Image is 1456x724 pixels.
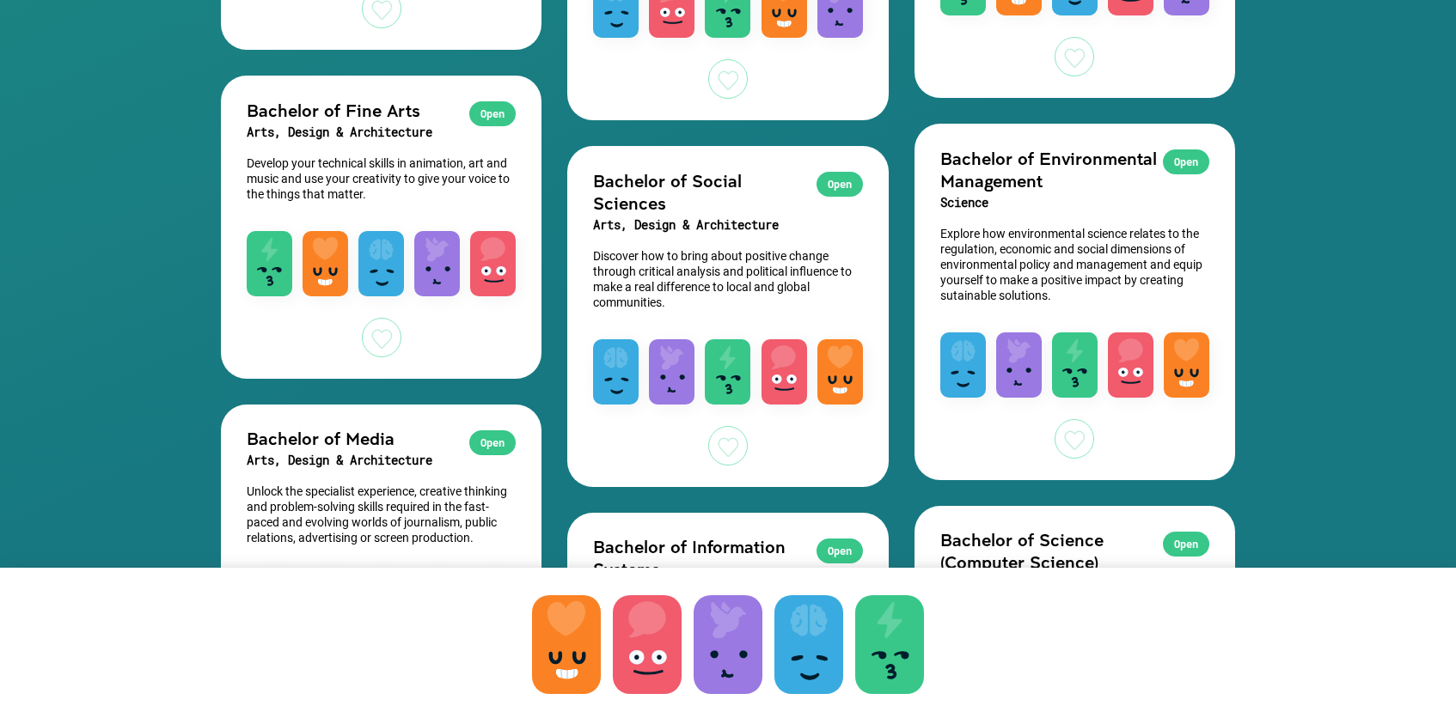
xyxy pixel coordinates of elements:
a: OpenBachelor of Environmental ManagementScienceExplore how environmental science relates to the r... [915,124,1235,480]
h2: Bachelor of Media [247,427,516,449]
a: OpenBachelor of Fine ArtsArts, Design & ArchitectureDevelop your technical skills in animation, a... [221,76,541,379]
h3: Arts, Design & Architecture [247,449,516,472]
h3: Science [940,192,1209,214]
p: Explore how environmental science relates to the regulation, economic and social dimensions of en... [940,226,1209,303]
h2: Bachelor of Social Sciences [593,169,862,214]
div: Open [469,101,516,126]
div: Open [817,172,863,197]
h2: Bachelor of Information Systems [593,535,862,580]
p: Develop your technical skills in animation, art and music and use your creativity to give your vo... [247,155,516,202]
div: Open [1163,532,1209,557]
p: Discover how to bring about positive change through critical analysis and political influence to ... [593,248,862,310]
div: Open [469,430,516,455]
div: Open [1163,149,1209,174]
h3: Arts, Design & Architecture [593,214,862,236]
h2: Bachelor of Science (Computer Science) [940,528,1209,573]
a: OpenBachelor of MediaArts, Design & ArchitectureUnlock the specialist experience, creative thinki... [221,405,541,723]
a: OpenBachelor of Social SciencesArts, Design & ArchitectureDiscover how to bring about positive ch... [567,146,888,487]
p: Unlock the specialist experience, creative thinking and problem-solving skills required in the fa... [247,484,516,545]
h2: Bachelor of Environmental Management [940,147,1209,192]
h3: Arts, Design & Architecture [247,121,516,143]
div: Open [817,538,863,563]
h2: Bachelor of Fine Arts [247,99,516,121]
